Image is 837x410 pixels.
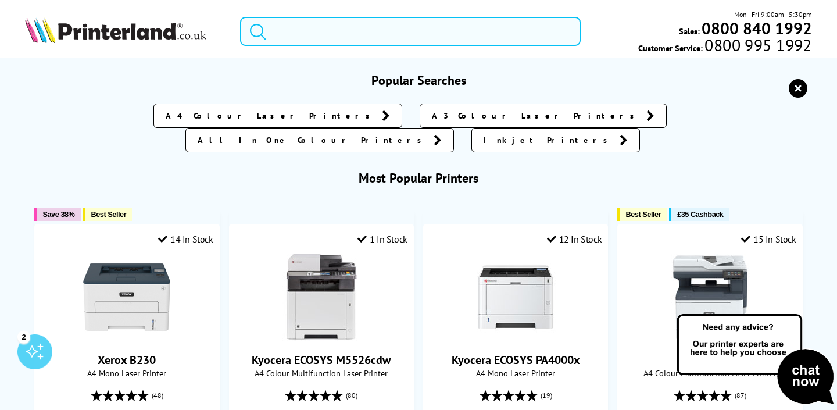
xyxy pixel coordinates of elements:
div: 2 [17,330,30,343]
a: 0800 840 1992 [700,23,812,34]
h3: Popular Searches [25,72,812,88]
img: Xerox B230 [83,254,170,341]
span: Sales: [679,26,700,37]
span: A4 Mono Laser Printer [430,368,602,379]
span: A3 Colour Laser Printers [432,110,641,122]
span: (48) [152,384,163,407]
span: £35 Cashback [677,210,723,219]
a: Xerox B230 [83,331,170,343]
input: Search product or brand [240,17,580,46]
a: Xerox B230 [98,352,156,368]
span: Best Seller [625,210,661,219]
img: Kyocera ECOSYS M5526cdw [278,254,365,341]
span: (80) [346,384,357,407]
span: Best Seller [91,210,127,219]
a: Kyocera ECOSYS M5526cdw [278,331,365,343]
span: Mon - Fri 9:00am - 5:30pm [734,9,812,20]
a: Kyocera ECOSYS PA4000x [472,331,559,343]
button: Best Seller [83,208,133,221]
span: 0800 995 1992 [703,40,811,51]
a: Kyocera ECOSYS M5526cdw [252,352,391,368]
a: Inkjet Printers [471,128,640,152]
img: Kyocera ECOSYS PA4000x [472,254,559,341]
span: A4 Colour Laser Printers [166,110,376,122]
button: Best Seller [617,208,667,221]
span: A4 Mono Laser Printer [41,368,213,379]
button: £35 Cashback [669,208,729,221]
span: Customer Service: [638,40,811,54]
div: 14 In Stock [158,233,213,245]
div: 15 In Stock [741,233,796,245]
a: Kyocera ECOSYS PA4000x [452,352,580,368]
img: Printerland Logo [25,17,206,43]
a: A4 Colour Laser Printers [153,104,402,128]
a: Printerland Logo [25,17,226,45]
span: A4 Colour Multifunction Laser Printer [235,368,407,379]
a: All In One Colour Printers [185,128,454,152]
b: 0800 840 1992 [702,17,812,39]
div: 12 In Stock [547,233,602,245]
button: Save 38% [34,208,80,221]
span: Inkjet Printers [484,134,614,146]
span: Save 38% [42,210,74,219]
span: A4 Colour Multifunction Laser Printer [624,368,796,379]
span: (19) [541,384,552,407]
img: Xerox C325 [667,254,754,341]
img: Open Live Chat window [674,312,837,408]
a: Xerox C325 [667,331,754,343]
span: All In One Colour Printers [198,134,428,146]
div: 1 In Stock [357,233,407,245]
h3: Most Popular Printers [25,170,812,186]
a: A3 Colour Laser Printers [420,104,667,128]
